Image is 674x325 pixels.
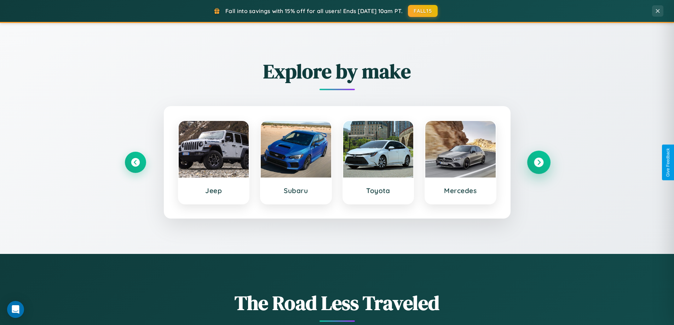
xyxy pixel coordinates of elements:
[186,186,242,195] h3: Jeep
[408,5,438,17] button: FALL15
[125,58,549,85] h2: Explore by make
[432,186,489,195] h3: Mercedes
[125,289,549,317] h1: The Road Less Traveled
[7,301,24,318] div: Open Intercom Messenger
[268,186,324,195] h3: Subaru
[666,148,670,177] div: Give Feedback
[350,186,407,195] h3: Toyota
[225,7,403,14] span: Fall into savings with 15% off for all users! Ends [DATE] 10am PT.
